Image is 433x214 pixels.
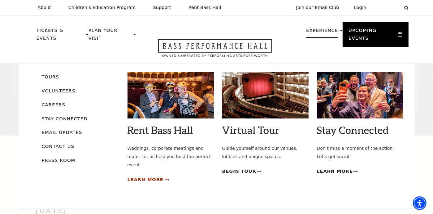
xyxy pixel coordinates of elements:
a: Email Updates [42,130,82,135]
a: Tours [42,74,59,79]
a: Press Room [42,158,76,163]
a: Volunteers [42,88,76,93]
div: Accessibility Menu [413,196,427,210]
p: Support [153,5,171,10]
a: Begin Tour [222,167,261,175]
a: Stay Connected [42,116,88,121]
a: Stay Connected [317,124,389,136]
p: Plan Your Visit [89,27,132,46]
a: Learn More Stay Connected [317,167,358,175]
p: Don’t miss a moment of the action. Let's get social! [317,144,403,161]
a: Learn More Rent Bass Hall [128,176,168,184]
a: Open this option [136,39,294,63]
p: About [38,5,51,10]
select: Select: [376,5,398,11]
img: Rent Bass Hall [128,72,214,118]
p: Tickets & Events [37,27,84,46]
span: Learn More [128,176,163,184]
p: Rent Bass Hall [188,5,221,10]
a: Rent Bass Hall [128,124,193,136]
span: Begin Tour [222,167,256,175]
span: Learn More [317,167,353,175]
img: Stay Connected [317,72,403,118]
p: Children's Education Program [68,5,136,10]
p: Experience [306,27,338,38]
p: Upcoming Events [349,27,397,46]
a: Careers [42,102,66,107]
a: Contact Us [42,144,75,149]
img: Virtual Tour [222,72,309,118]
p: Weddings, corporate meetings and more. Let us help you host the perfect event. [128,144,214,169]
a: Virtual Tour [222,124,280,136]
p: Guide yourself around our venues, lobbies and unique spaces. [222,144,309,161]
